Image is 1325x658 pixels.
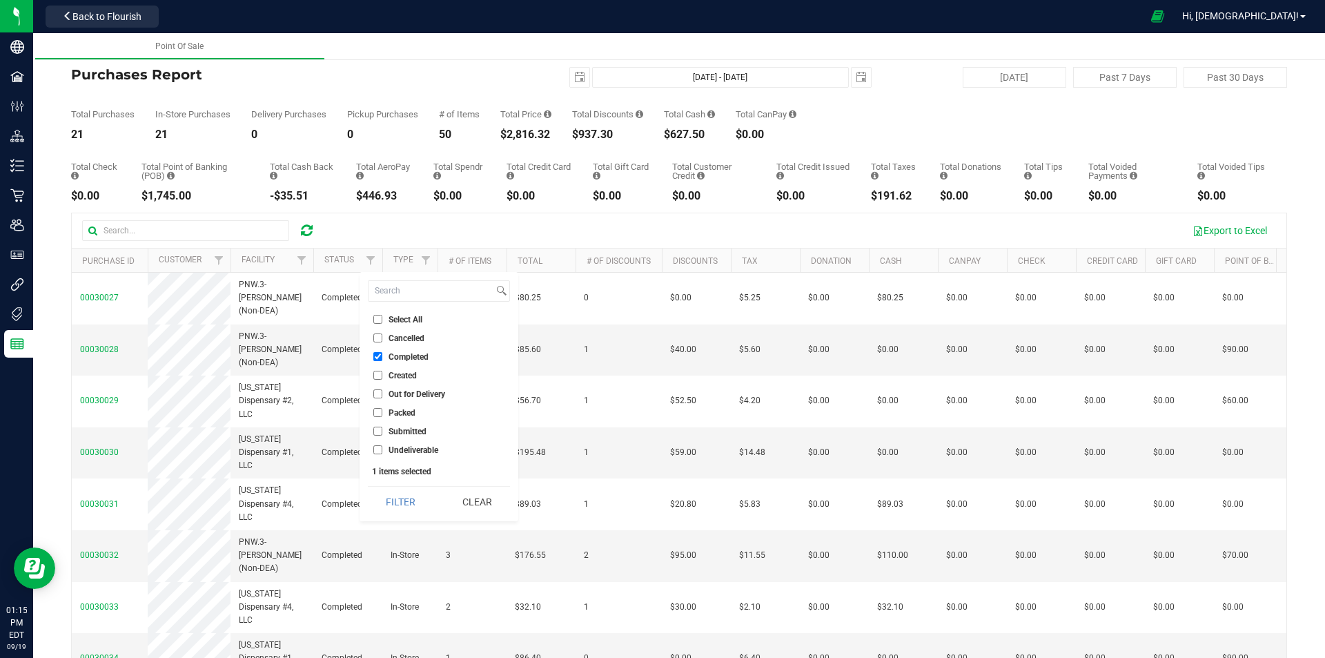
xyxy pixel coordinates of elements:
[518,256,542,266] a: Total
[322,343,362,356] span: Completed
[877,291,903,304] span: $80.25
[1084,394,1106,407] span: $0.00
[1130,171,1137,180] i: Sum of all voided payment transaction amounts, excluding tips and transaction fees, for all purch...
[373,371,382,380] input: Created
[10,218,24,232] inline-svg: Users
[373,408,382,417] input: Packed
[1222,601,1244,614] span: $0.00
[946,601,968,614] span: $0.00
[1024,162,1067,180] div: Total Tips
[1084,343,1106,356] span: $0.00
[433,191,486,202] div: $0.00
[1018,256,1046,266] a: Check
[1088,162,1177,180] div: Total Voided Payments
[322,498,362,511] span: Completed
[739,394,760,407] span: $4.20
[636,110,643,119] i: Sum of the discount values applied to the all purchases in the date range.
[852,68,871,87] span: select
[71,110,135,119] div: Total Purchases
[433,162,486,180] div: Total Spendr
[1222,291,1244,304] span: $0.00
[71,162,121,180] div: Total Check
[239,278,305,318] span: PNW.3-[PERSON_NAME] (Non-DEA)
[1197,162,1266,180] div: Total Voided Tips
[208,249,230,272] a: Filter
[697,171,705,180] i: Sum of the successful, non-voided payments using account credit for all purchases in the date range.
[670,394,696,407] span: $52.50
[739,343,760,356] span: $5.60
[946,343,968,356] span: $0.00
[670,343,696,356] span: $40.00
[368,487,434,517] button: Filter
[167,171,175,180] i: Sum of the successful, non-voided point-of-banking payment transactions, both via payment termina...
[1084,601,1106,614] span: $0.00
[1222,343,1248,356] span: $90.00
[776,191,850,202] div: $0.00
[584,498,589,511] span: 1
[946,291,968,304] span: $0.00
[871,162,919,180] div: Total Taxes
[1156,256,1197,266] a: Gift Card
[1084,498,1106,511] span: $0.00
[1015,549,1037,562] span: $0.00
[736,129,796,140] div: $0.00
[356,191,413,202] div: $446.93
[449,256,491,266] a: # of Items
[739,601,760,614] span: $2.10
[1084,291,1106,304] span: $0.00
[72,11,141,22] span: Back to Flourish
[439,110,480,119] div: # of Items
[593,171,600,180] i: Sum of the successful, non-voided gift card payment transactions for all purchases in the date ra...
[1015,394,1037,407] span: $0.00
[71,171,79,180] i: Sum of the successful, non-voided check payment transactions for all purchases in the date range.
[670,549,696,562] span: $95.00
[270,171,277,180] i: Sum of the cash-back amounts from rounded-up electronic payments for all purchases in the date ra...
[322,601,362,614] span: Completed
[239,330,305,370] span: PNW.3-[PERSON_NAME] (Non-DEA)
[808,343,830,356] span: $0.00
[940,191,1003,202] div: $0.00
[251,129,326,140] div: 0
[444,487,510,517] button: Clear
[593,162,651,180] div: Total Gift Card
[593,191,651,202] div: $0.00
[877,498,903,511] span: $89.03
[155,41,204,51] span: Point Of Sale
[1182,10,1299,21] span: Hi, [DEMOGRAPHIC_DATA]!
[373,333,382,342] input: Cancelled
[707,110,715,119] i: Sum of the successful, non-voided cash payment transactions for all purchases in the date range. ...
[356,171,364,180] i: Sum of the successful, non-voided AeroPay payment transactions for all purchases in the date range.
[6,604,27,641] p: 01:15 PM EDT
[10,129,24,143] inline-svg: Distribution
[239,588,305,628] span: [US_STATE] Dispensary #4, LLC
[10,337,24,351] inline-svg: Reports
[322,394,362,407] span: Completed
[10,307,24,321] inline-svg: Tags
[570,68,589,87] span: select
[808,601,830,614] span: $0.00
[324,255,354,264] a: Status
[808,394,830,407] span: $0.00
[877,343,899,356] span: $0.00
[322,291,362,304] span: Completed
[739,291,760,304] span: $5.25
[877,549,908,562] span: $110.00
[789,110,796,119] i: Sum of the successful, non-voided CanPay payment transactions for all purchases in the date range.
[433,171,441,180] i: Sum of the successful, non-voided Spendr payment transactions for all purchases in the date range.
[389,409,415,417] span: Packed
[670,601,696,614] span: $30.00
[80,499,119,509] span: 00030031
[1184,219,1276,242] button: Export to Excel
[239,433,305,473] span: [US_STATE] Dispensary #1, LLC
[369,281,493,301] input: Search
[880,256,902,266] a: Cash
[80,396,119,405] span: 00030029
[963,67,1066,88] button: [DATE]
[1015,601,1037,614] span: $0.00
[515,343,541,356] span: $85.60
[507,171,514,180] i: Sum of the successful, non-voided credit card payment transactions for all purchases in the date ...
[1015,343,1037,356] span: $0.00
[1084,446,1106,459] span: $0.00
[356,162,413,180] div: Total AeroPay
[670,446,696,459] span: $59.00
